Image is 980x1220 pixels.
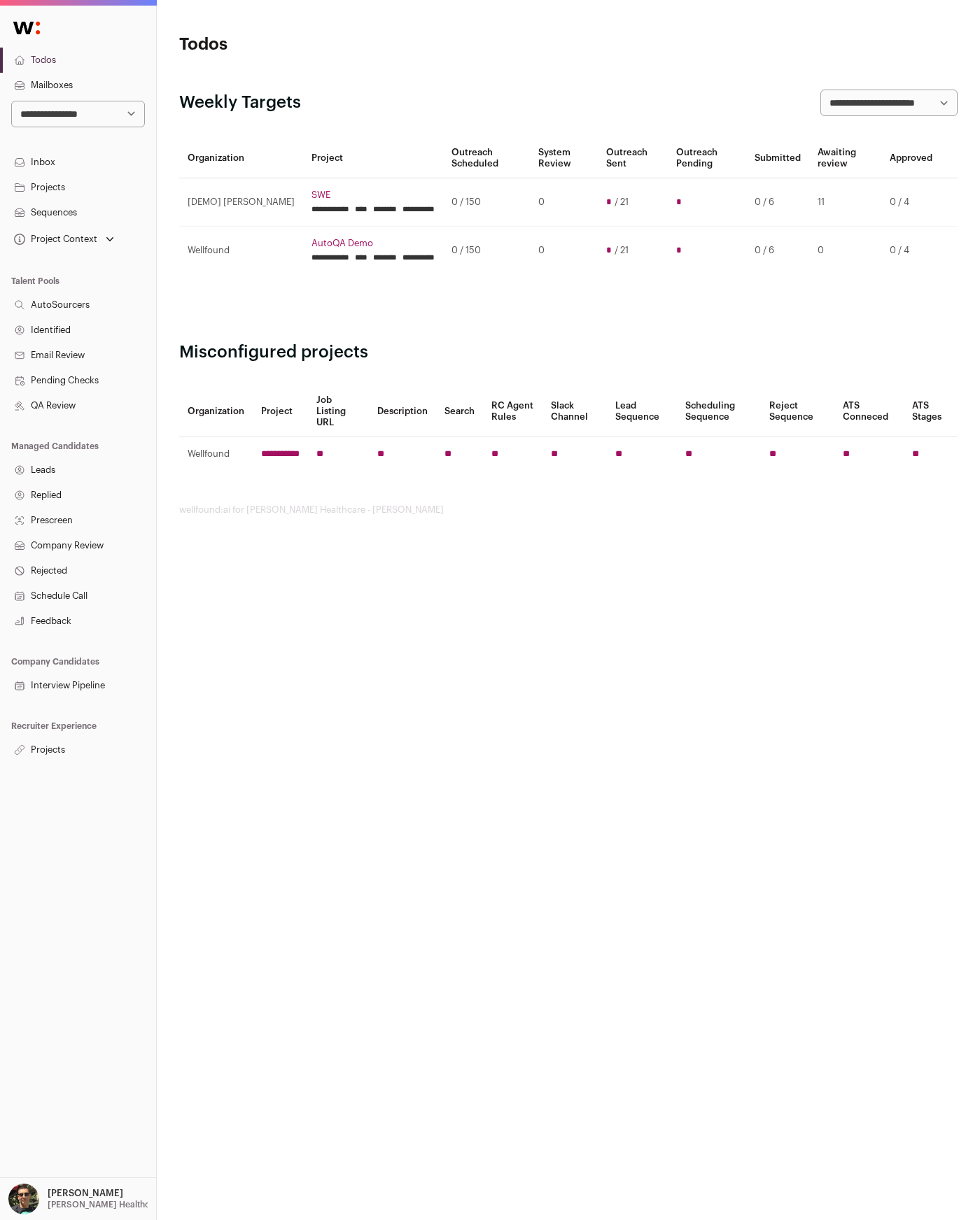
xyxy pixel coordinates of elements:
button: Open dropdown [11,229,117,249]
h1: Todos [179,34,439,56]
footer: wellfound:ai for [PERSON_NAME] Healthcare - [PERSON_NAME] [179,504,958,516]
th: Submitted [746,139,809,178]
td: 11 [809,178,881,227]
td: [DEMO] [PERSON_NAME] [179,178,303,227]
h2: Weekly Targets [179,92,301,114]
h2: Misconfigured projects [179,341,958,364]
td: 0 / 150 [443,178,530,227]
th: Organization [179,386,253,437]
img: Wellfound [6,14,48,42]
span: / 21 [615,245,629,256]
td: 0 / 6 [746,178,809,227]
th: Project [253,386,308,437]
th: RC Agent Rules [483,386,543,437]
th: Project [303,139,443,178]
th: ATS Stages [904,386,958,437]
p: [PERSON_NAME] Healthcare [48,1199,163,1210]
th: Scheduling Sequence [677,386,762,437]
th: System Review [530,139,598,178]
td: 0 [530,227,598,275]
div: Project Context [11,234,97,245]
td: 0 [530,178,598,227]
td: 0 / 4 [881,227,941,275]
td: 0 / 150 [443,227,530,275]
th: Job Listing URL [308,386,369,437]
th: Description [369,386,436,437]
th: Awaiting review [809,139,881,178]
img: 8429747-medium_jpg [8,1184,39,1214]
a: SWE [311,190,435,201]
th: Outreach Pending [668,139,746,178]
th: Outreach Scheduled [443,139,530,178]
td: 0 [809,227,881,275]
th: Slack Channel [542,386,606,437]
th: ATS Conneced [834,386,904,437]
th: Lead Sequence [607,386,677,437]
th: Reject Sequence [761,386,834,437]
button: Open dropdown [6,1184,150,1214]
a: AutoQA Demo [311,238,435,249]
th: Approved [881,139,941,178]
td: 0 / 4 [881,178,941,227]
td: 0 / 6 [746,227,809,275]
th: Search [436,386,483,437]
p: [PERSON_NAME] [48,1188,123,1199]
span: / 21 [615,197,629,208]
td: Wellfound [179,437,253,471]
th: Organization [179,139,303,178]
td: Wellfound [179,227,303,275]
th: Outreach Sent [598,139,668,178]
